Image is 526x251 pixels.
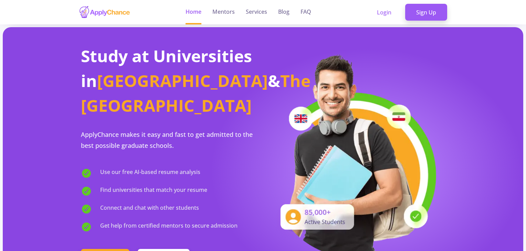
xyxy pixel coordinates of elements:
span: [GEOGRAPHIC_DATA] [97,69,268,92]
img: applychance logo [79,6,130,19]
span: Use our free AI-based resume analysis [100,168,200,179]
span: Study at Universities in [81,45,252,92]
span: Find universities that match your resume [100,186,207,197]
span: & [268,69,280,92]
span: ApplyChance makes it easy and fast to get admitted to the best possible graduate schools. [81,130,253,150]
span: Connect and chat with other students [100,204,199,215]
span: Get help from certified mentors to secure admission [100,221,238,232]
a: Sign Up [405,4,447,21]
a: Login [366,4,402,21]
